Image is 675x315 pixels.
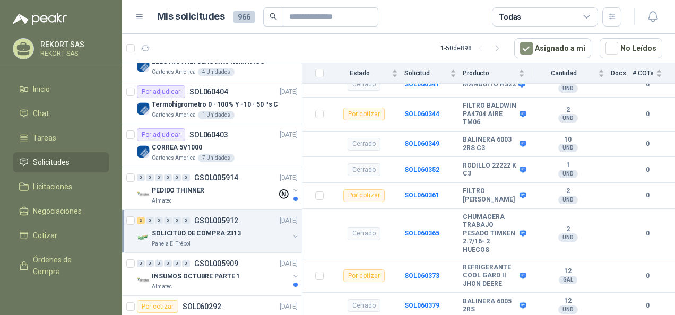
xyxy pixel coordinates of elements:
[463,136,517,152] b: BALINERA 6003 2RS C3
[137,231,150,244] img: Company Logo
[33,132,56,144] span: Tareas
[330,69,390,77] span: Estado
[146,260,154,267] div: 0
[404,63,463,84] th: Solicitud
[33,156,70,168] span: Solicitudes
[137,188,150,201] img: Company Logo
[404,191,439,199] a: SOL060361
[633,165,662,175] b: 0
[633,190,662,200] b: 0
[280,130,298,140] p: [DATE]
[633,109,662,119] b: 0
[233,11,255,23] span: 966
[531,267,604,276] b: 12
[13,13,67,25] img: Logo peakr
[343,108,385,120] div: Por cotizar
[558,114,578,122] div: UND
[137,145,150,158] img: Company Logo
[137,274,150,287] img: Company Logo
[194,260,238,267] p: GSOL005909
[33,83,50,95] span: Inicio
[164,217,172,224] div: 0
[189,88,228,95] p: SOL060404
[137,174,145,181] div: 0
[600,38,662,58] button: No Leídos
[198,111,235,119] div: 1 Unidades
[463,102,517,127] b: FILTRO BALDWIN PA4704 AIRE TM06
[137,59,150,72] img: Company Logo
[152,186,204,196] p: PEDIDO THINNER
[514,38,591,58] button: Asignado a mi
[633,63,675,84] th: # COTs
[348,163,380,176] div: Cerrado
[463,69,516,77] span: Producto
[280,302,298,312] p: [DATE]
[13,79,109,99] a: Inicio
[404,69,448,77] span: Solicitud
[152,68,196,76] p: Cartones America
[146,174,154,181] div: 0
[404,140,439,147] a: SOL060349
[531,69,596,77] span: Cantidad
[182,260,190,267] div: 0
[404,302,439,309] a: SOL060379
[13,225,109,246] a: Cotizar
[13,152,109,172] a: Solicitudes
[146,217,154,224] div: 0
[194,217,238,224] p: GSOL005912
[404,81,439,88] a: SOL060341
[198,68,235,76] div: 4 Unidades
[463,162,517,178] b: RODILLO 22222 K C3
[164,260,172,267] div: 0
[531,225,604,234] b: 2
[559,276,577,284] div: GAL
[280,216,298,226] p: [DATE]
[173,174,181,181] div: 0
[155,260,163,267] div: 0
[531,187,604,196] b: 2
[531,106,604,115] b: 2
[173,260,181,267] div: 0
[463,63,531,84] th: Producto
[404,166,439,173] a: SOL060352
[122,124,302,167] a: Por adjudicarSOL060403[DATE] Company LogoCORREA 5V1000Cartones America7 Unidades
[13,250,109,282] a: Órdenes de Compra
[152,272,240,282] p: INSUMOS OCTUBRE PARTE 1
[137,260,145,267] div: 0
[122,81,302,124] a: Por adjudicarSOL060404[DATE] Company LogoTermohigrometro 0 - 100% Y -10 - 50 ºs CCartones America...
[558,305,578,314] div: UND
[611,63,633,84] th: Docs
[152,240,191,248] p: Panela El Trébol
[152,143,202,153] p: CORREA 5V1000
[13,177,109,197] a: Licitaciones
[531,136,604,144] b: 10
[152,229,241,239] p: SOLICITUD DE COMPRA 2313
[137,85,185,98] div: Por adjudicar
[343,269,385,282] div: Por cotizar
[152,111,196,119] p: Cartones America
[137,257,300,291] a: 0 0 0 0 0 0 GSOL005909[DATE] Company LogoINSUMOS OCTUBRE PARTE 1Almatec
[152,154,196,162] p: Cartones America
[13,201,109,221] a: Negociaciones
[33,181,72,192] span: Licitaciones
[463,213,517,255] b: CHUMACERA TRABAJO PESADO TIMKEN 2.7/16- 2 HUECOS
[155,217,163,224] div: 0
[404,272,439,279] a: SOL060373
[633,69,654,77] span: # COTs
[633,301,662,311] b: 0
[137,300,178,313] div: Por cotizar
[40,50,107,57] p: REKORT SAS
[499,11,521,23] div: Todas
[13,286,109,306] a: Remisiones
[531,63,611,84] th: Cantidad
[280,259,298,269] p: [DATE]
[137,128,185,141] div: Por adjudicar
[280,173,298,183] p: [DATE]
[164,174,172,181] div: 0
[558,233,578,242] div: UND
